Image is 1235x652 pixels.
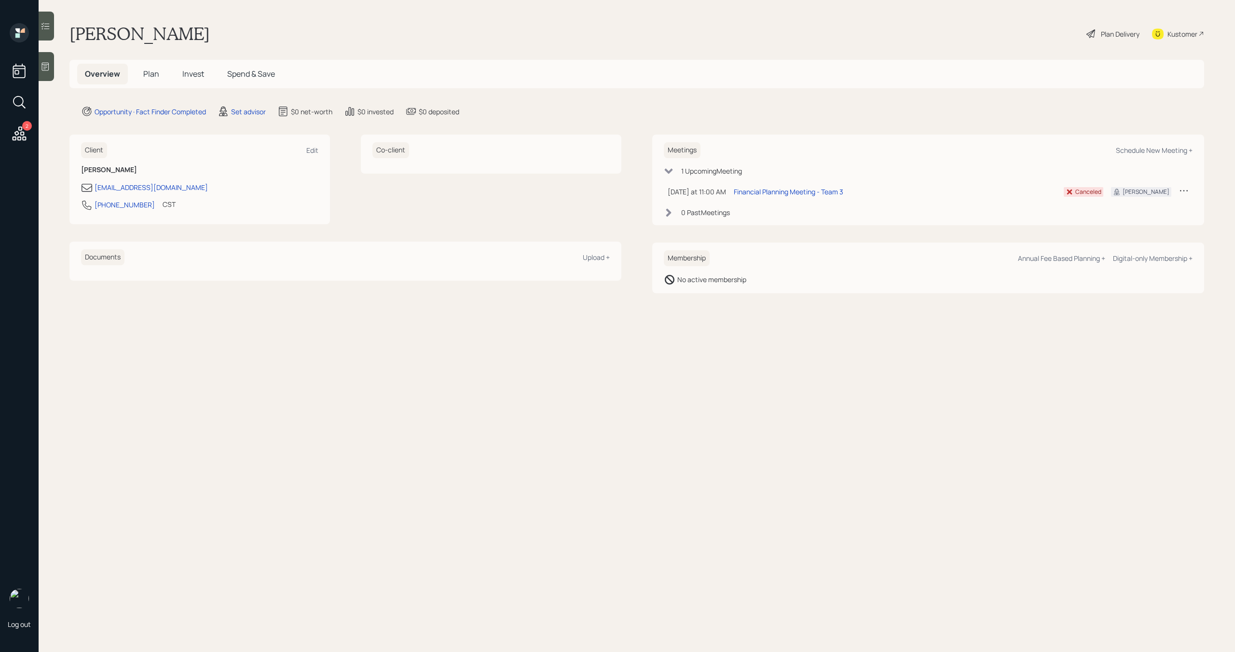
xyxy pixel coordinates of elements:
[85,68,120,79] span: Overview
[1018,254,1105,263] div: Annual Fee Based Planning +
[419,107,459,117] div: $0 deposited
[291,107,332,117] div: $0 net-worth
[357,107,394,117] div: $0 invested
[95,182,208,192] div: [EMAIL_ADDRESS][DOMAIN_NAME]
[10,589,29,608] img: michael-russo-headshot.png
[231,107,266,117] div: Set advisor
[69,23,210,44] h1: [PERSON_NAME]
[8,620,31,629] div: Log out
[583,253,610,262] div: Upload +
[668,187,726,197] div: [DATE] at 11:00 AM
[81,142,107,158] h6: Client
[81,249,124,265] h6: Documents
[227,68,275,79] span: Spend & Save
[95,107,206,117] div: Opportunity · Fact Finder Completed
[372,142,409,158] h6: Co-client
[22,121,32,131] div: 2
[1113,254,1193,263] div: Digital-only Membership +
[681,166,742,176] div: 1 Upcoming Meeting
[1075,188,1101,196] div: Canceled
[1101,29,1139,39] div: Plan Delivery
[734,187,843,197] div: Financial Planning Meeting - Team 3
[1167,29,1197,39] div: Kustomer
[95,200,155,210] div: [PHONE_NUMBER]
[182,68,204,79] span: Invest
[1116,146,1193,155] div: Schedule New Meeting +
[681,207,730,217] div: 0 Past Meeting s
[664,250,710,266] h6: Membership
[163,199,176,209] div: CST
[306,146,318,155] div: Edit
[664,142,700,158] h6: Meetings
[143,68,159,79] span: Plan
[81,166,318,174] h6: [PERSON_NAME]
[677,274,746,285] div: No active membership
[1123,188,1169,196] div: [PERSON_NAME]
